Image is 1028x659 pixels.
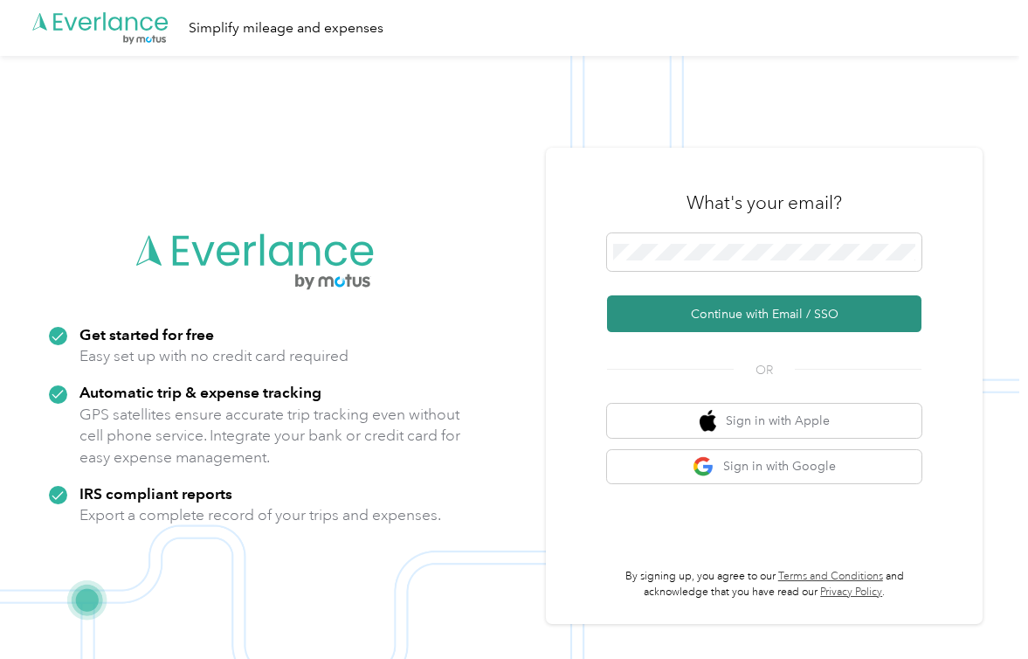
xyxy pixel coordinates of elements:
strong: Automatic trip & expense tracking [79,383,321,401]
button: google logoSign in with Google [607,450,921,484]
button: Continue with Email / SSO [607,295,921,332]
img: apple logo [700,410,717,432]
button: apple logoSign in with Apple [607,404,921,438]
strong: IRS compliant reports [79,484,232,503]
p: Export a complete record of your trips and expenses. [79,504,441,526]
p: Easy set up with no credit card required [79,345,348,367]
div: Simplify mileage and expenses [189,17,383,39]
p: GPS satellites ensure accurate trip tracking even without cell phone service. Integrate your bank... [79,404,461,468]
span: OR [734,361,795,379]
strong: Get started for free [79,325,214,343]
img: google logo [693,456,714,478]
a: Terms and Conditions [778,570,883,583]
h3: What's your email? [686,191,842,215]
p: By signing up, you agree to our and acknowledge that you have read our . [607,569,921,600]
a: Privacy Policy [820,586,882,599]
